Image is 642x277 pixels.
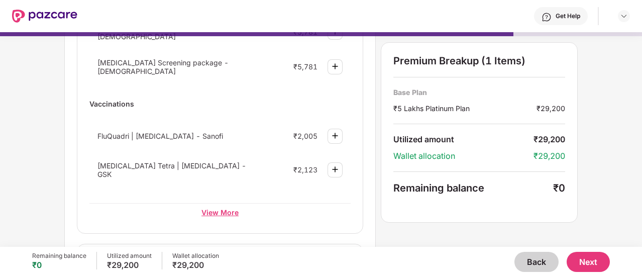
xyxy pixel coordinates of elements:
[514,252,559,272] button: Back
[329,130,341,142] img: svg+xml;base64,PHN2ZyBpZD0iUGx1cy0zMngzMiIgeG1sbnM9Imh0dHA6Ly93d3cudzMub3JnLzIwMDAvc3ZnIiB3aWR0aD...
[172,260,219,270] div: ₹29,200
[393,182,553,194] div: Remaining balance
[533,134,565,145] div: ₹29,200
[393,151,533,161] div: Wallet allocation
[553,182,565,194] div: ₹0
[393,134,533,145] div: Utilized amount
[107,252,152,260] div: Utilized amount
[393,87,565,97] div: Base Plan
[533,151,565,161] div: ₹29,200
[542,12,552,22] img: svg+xml;base64,PHN2ZyBpZD0iSGVscC0zMngzMiIgeG1sbnM9Imh0dHA6Ly93d3cudzMub3JnLzIwMDAvc3ZnIiB3aWR0aD...
[172,252,219,260] div: Wallet allocation
[556,12,580,20] div: Get Help
[620,12,628,20] img: svg+xml;base64,PHN2ZyBpZD0iRHJvcGRvd24tMzJ4MzIiIHhtbG5zPSJodHRwOi8vd3d3LnczLm9yZy8yMDAwL3N2ZyIgd2...
[537,103,565,114] div: ₹29,200
[293,132,317,140] div: ₹2,005
[97,58,229,75] span: [MEDICAL_DATA] Screening package - [DEMOGRAPHIC_DATA]
[329,60,341,72] img: svg+xml;base64,PHN2ZyBpZD0iUGx1cy0zMngzMiIgeG1sbnM9Imh0dHA6Ly93d3cudzMub3JnLzIwMDAvc3ZnIiB3aWR0aD...
[97,161,246,178] span: [MEDICAL_DATA] Tetra | [MEDICAL_DATA] - GSK
[32,252,86,260] div: Remaining balance
[567,252,610,272] button: Next
[12,10,77,23] img: New Pazcare Logo
[32,260,86,270] div: ₹0
[293,62,317,71] div: ₹5,781
[393,55,565,67] div: Premium Breakup (1 Items)
[329,163,341,175] img: svg+xml;base64,PHN2ZyBpZD0iUGx1cy0zMngzMiIgeG1sbnM9Imh0dHA6Ly93d3cudzMub3JnLzIwMDAvc3ZnIiB3aWR0aD...
[97,132,223,140] span: FluQuadri | [MEDICAL_DATA] - Sanofi
[393,103,537,114] div: ₹5 Lakhs Platinum Plan
[107,260,152,270] div: ₹29,200
[89,95,351,113] div: Vaccinations
[293,165,317,174] div: ₹2,123
[89,203,351,221] div: View More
